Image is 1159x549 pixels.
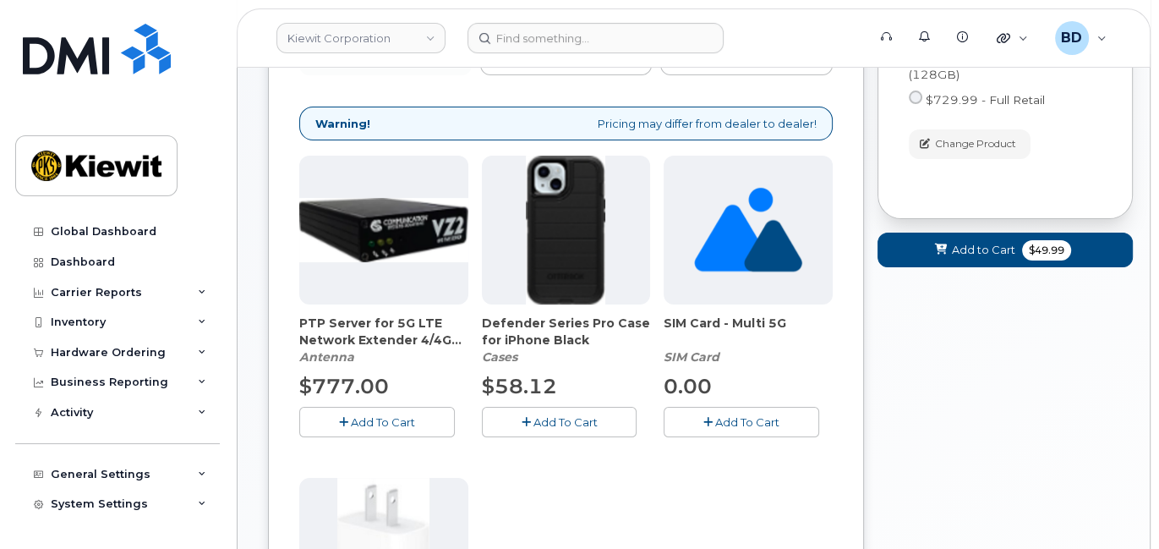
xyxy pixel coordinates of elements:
button: Add To Cart [482,407,637,436]
span: $729.99 - Full Retail [926,93,1045,107]
span: 0.00 [664,374,712,398]
button: Add to Cart $49.99 [877,233,1133,267]
strong: Warning! [315,116,370,132]
input: Find something... [467,23,724,53]
span: Defender Series Pro Case for iPhone Black [482,315,651,349]
span: Add to Cart [952,242,1015,258]
span: Change Product [935,136,1016,151]
img: defenderiphone14.png [526,156,605,305]
em: Cases [482,349,517,365]
span: SIM Card - Multi 5G [664,315,833,349]
span: $49.99 - 2 Year Activation (128GB) [909,53,1078,81]
em: Antenna [299,349,354,365]
img: no_image_found-2caef05468ed5679b831cfe6fc140e25e0c280774317ffc20a367ab7fd17291e.png [694,156,801,305]
a: Kiewit Corporation [276,23,446,53]
img: Casa_Sysem.png [299,198,468,262]
input: $729.99 - Full Retail [909,91,922,104]
iframe: Messenger Launcher [1085,475,1146,536]
div: Pricing may differ from dealer to dealer! [299,107,833,141]
span: Add To Cart [715,415,779,429]
button: Change Product [909,129,1031,159]
span: Add To Cart [533,415,597,429]
div: Quicklinks [985,21,1040,55]
div: Barbara Dye [1043,21,1118,55]
span: $58.12 [482,374,557,398]
button: Add To Cart [664,407,819,436]
span: $49.99 [1022,240,1071,261]
span: BD [1061,28,1082,48]
em: SIM Card [664,349,719,365]
div: SIM Card - Multi 5G [664,315,833,365]
div: Defender Series Pro Case for iPhone Black [482,315,651,365]
button: Add To Cart [299,407,455,436]
span: $777.00 [299,374,389,398]
div: PTP Server for 5G LTE Network Extender 4/4G LTE Network Extender 3 [299,315,468,365]
span: PTP Server for 5G LTE Network Extender 4/4G LTE Network Extender 3 [299,315,468,349]
span: Add To Cart [351,415,415,429]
